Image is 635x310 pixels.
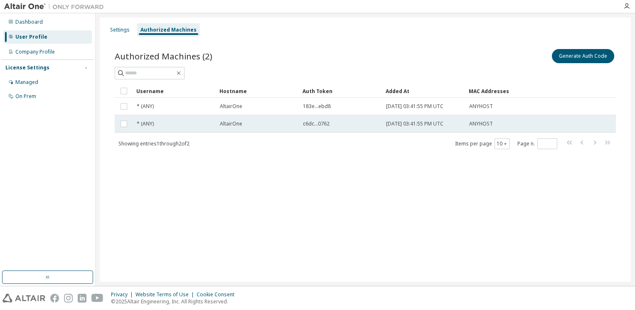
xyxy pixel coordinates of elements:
button: 10 [497,140,508,147]
div: On Prem [15,93,36,100]
div: Website Terms of Use [135,291,197,298]
span: c6dc...0762 [303,121,330,127]
span: ANYHOST [469,103,493,110]
div: Hostname [219,84,296,98]
div: Cookie Consent [197,291,239,298]
div: License Settings [5,64,49,71]
img: Altair One [4,2,108,11]
img: youtube.svg [91,294,103,303]
span: Items per page [455,138,510,149]
div: Managed [15,79,38,86]
div: Dashboard [15,19,43,25]
span: Page n. [517,138,557,149]
span: * (ANY) [137,103,154,110]
button: Generate Auth Code [552,49,614,63]
span: Authorized Machines (2) [115,50,212,62]
span: * (ANY) [137,121,154,127]
span: AltairOne [220,103,242,110]
span: ANYHOST [469,121,493,127]
span: AltairOne [220,121,242,127]
span: [DATE] 03:41:55 PM UTC [386,103,443,110]
div: Privacy [111,291,135,298]
div: Username [136,84,213,98]
img: linkedin.svg [78,294,86,303]
span: 183e...ebd8 [303,103,331,110]
div: Authorized Machines [140,27,197,33]
span: [DATE] 03:41:55 PM UTC [386,121,443,127]
div: User Profile [15,34,47,40]
div: Settings [110,27,130,33]
div: MAC Addresses [469,84,529,98]
div: Added At [386,84,462,98]
p: © 2025 Altair Engineering, Inc. All Rights Reserved. [111,298,239,305]
div: Auth Token [303,84,379,98]
div: Company Profile [15,49,55,55]
img: instagram.svg [64,294,73,303]
img: facebook.svg [50,294,59,303]
img: altair_logo.svg [2,294,45,303]
span: Showing entries 1 through 2 of 2 [118,140,190,147]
